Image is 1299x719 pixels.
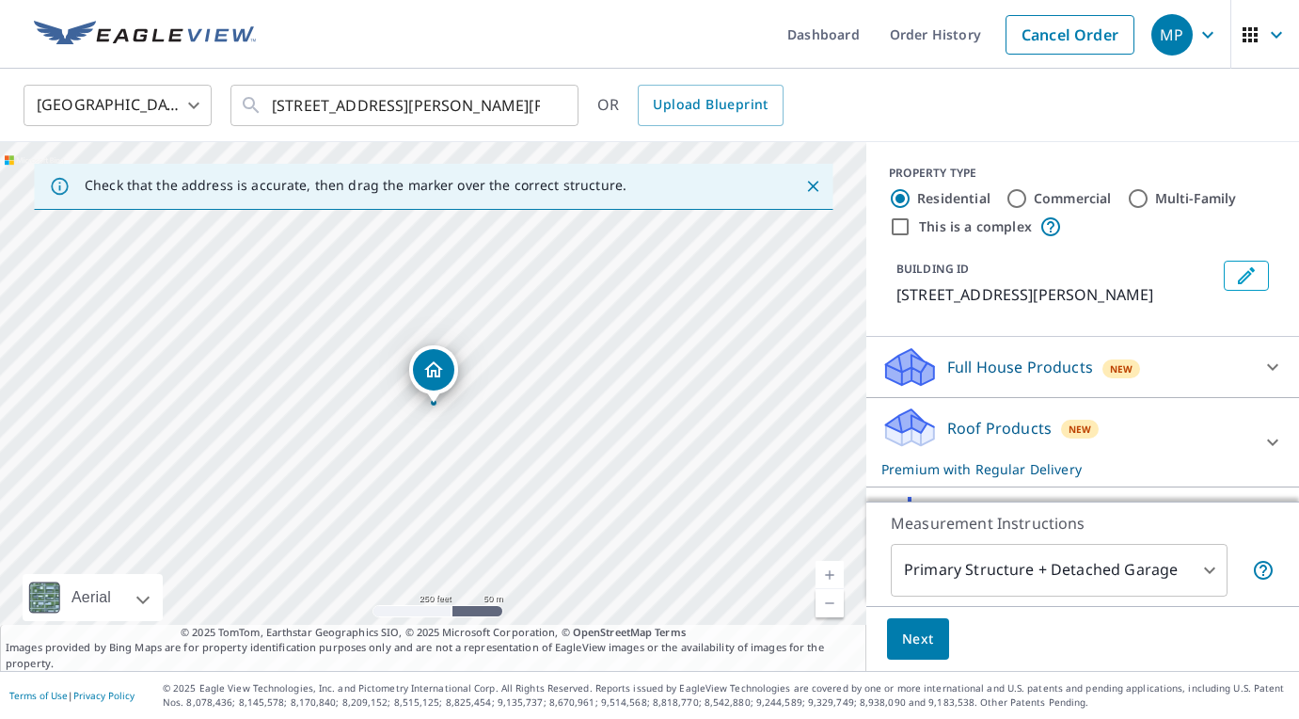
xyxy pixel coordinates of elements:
div: Primary Structure + Detached Garage [891,544,1228,597]
a: Terms [655,625,686,639]
div: MP [1151,14,1193,56]
a: Privacy Policy [73,689,135,702]
div: OR [597,85,784,126]
a: Current Level 17, Zoom In [816,561,844,589]
a: Cancel Order [1006,15,1134,55]
span: Upload Blueprint [653,93,768,117]
p: Premium with Regular Delivery [881,459,1250,479]
p: [STREET_ADDRESS][PERSON_NAME] [896,283,1216,306]
p: Measurement Instructions [891,512,1275,535]
p: | [9,690,135,701]
div: Full House ProductsNew [881,344,1284,390]
label: Multi-Family [1155,189,1237,208]
span: © 2025 TomTom, Earthstar Geographics SIO, © 2025 Microsoft Corporation, © [181,625,686,641]
div: PROPERTY TYPE [889,165,1276,182]
p: Roof Products [947,417,1052,439]
div: Roof ProductsNewPremium with Regular Delivery [881,406,1284,479]
div: Solar ProductsNew [881,495,1284,540]
label: This is a complex [919,217,1032,236]
p: Full House Products [947,356,1093,378]
label: Residential [917,189,990,208]
span: New [1069,422,1092,437]
input: Search by address or latitude-longitude [272,79,540,132]
label: Commercial [1034,189,1112,208]
button: Close [800,174,825,199]
span: Your report will include the primary structure and a detached garage if one exists. [1252,559,1275,582]
button: Next [887,618,949,661]
div: [GEOGRAPHIC_DATA] [24,79,212,132]
span: New [1110,361,1133,376]
button: Edit building 1 [1224,261,1269,291]
p: Check that the address is accurate, then drag the marker over the correct structure. [85,177,626,194]
div: Aerial [66,574,117,621]
img: EV Logo [34,21,256,49]
p: BUILDING ID [896,261,969,277]
a: OpenStreetMap [573,625,652,639]
div: Aerial [23,574,163,621]
div: Dropped pin, building 1, Residential property, 575 Laurel Rd Riva, MD 21140 [409,345,458,404]
a: Upload Blueprint [638,85,783,126]
a: Current Level 17, Zoom Out [816,589,844,617]
p: © 2025 Eagle View Technologies, Inc. and Pictometry International Corp. All Rights Reserved. Repo... [163,681,1290,710]
span: Next [902,628,934,651]
a: Terms of Use [9,689,68,702]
